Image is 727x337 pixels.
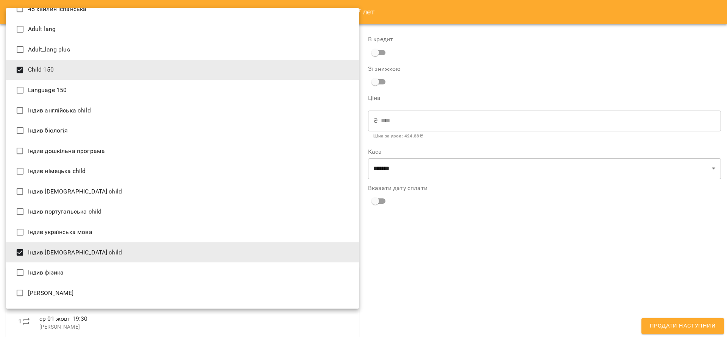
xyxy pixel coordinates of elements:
[6,222,359,242] li: Індив українська мова
[6,303,359,323] li: [PERSON_NAME] child
[6,242,359,263] li: Індив [DEMOGRAPHIC_DATA] child
[6,120,359,141] li: Індив біологія
[6,100,359,121] li: Індив англійська child
[6,80,359,100] li: Language 150
[6,39,359,60] li: Adult_lang plus
[6,283,359,303] li: [PERSON_NAME]
[6,161,359,181] li: Індив німецька child
[6,141,359,161] li: Індив дошкільна програма
[6,181,359,202] li: Індив [DEMOGRAPHIC_DATA] child
[6,201,359,222] li: Індив португальська child
[6,262,359,283] li: Індив фізика
[6,60,359,80] li: Child 150
[6,19,359,39] li: Adult lang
